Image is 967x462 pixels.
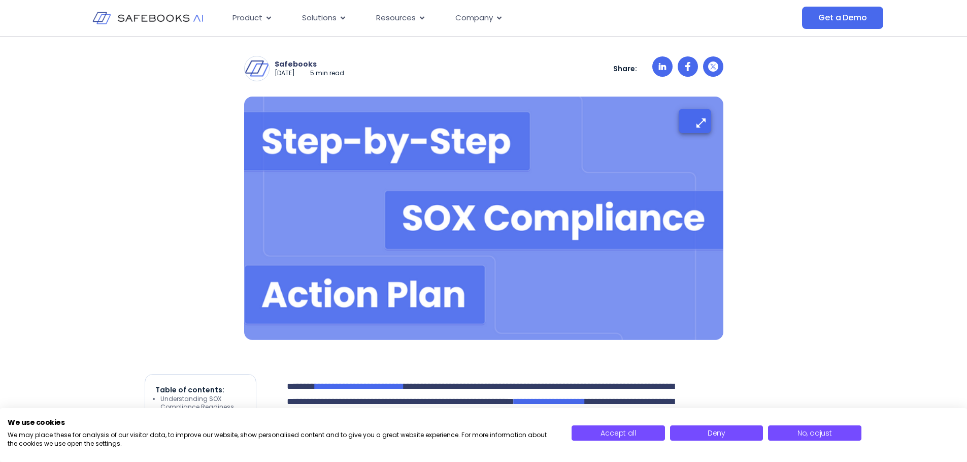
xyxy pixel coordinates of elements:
[797,428,832,438] span: No, adjust
[708,428,725,438] span: Deny
[302,12,337,24] span: Solutions
[768,425,861,441] button: Adjust cookie preferences
[160,395,246,411] li: Understanding SOX Compliance Readiness
[376,12,416,24] span: Resources
[670,425,763,441] button: Deny all cookies
[572,425,664,441] button: Accept all cookies
[818,13,866,23] span: Get a Demo
[802,7,883,29] a: Get a Demo
[232,12,262,24] span: Product
[224,8,701,28] div: Menu Toggle
[8,431,556,448] p: We may place these for analysis of our visitor data, to improve our website, show personalised co...
[8,418,556,427] h2: We use cookies
[601,428,636,438] span: Accept all
[244,97,723,340] img: a blue background with white text that says, step - by - step sox
[613,64,637,73] p: Share:
[275,69,295,78] p: [DATE]
[224,8,701,28] nav: Menu
[275,59,344,69] p: Safebooks
[245,56,269,81] img: Safebooks
[310,69,344,78] p: 5 min read
[155,385,246,395] p: Table of contents:
[455,12,493,24] span: Company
